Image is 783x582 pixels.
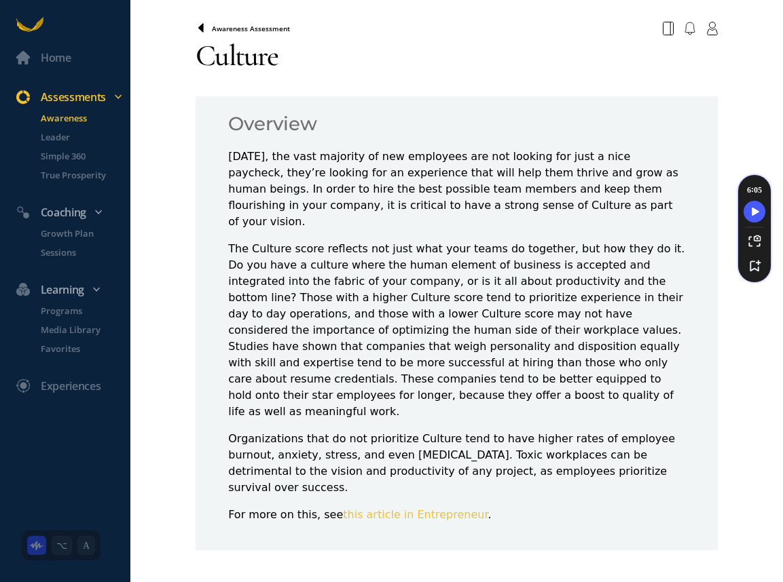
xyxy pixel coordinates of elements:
[24,111,130,125] a: Awareness
[8,281,136,298] div: Learning
[24,246,130,259] a: Sessions
[41,342,128,355] p: Favorites
[41,149,128,163] p: Simple 360
[228,113,685,135] h3: Overview
[8,88,136,106] div: Assessments
[41,323,128,336] p: Media Library
[228,431,685,496] p: Organizations that do not prioritize Culture tend to have higher rates of employee burnout, anxie...
[41,130,128,144] p: Leader
[24,168,130,182] a: True Prosperity
[196,37,718,75] h3: Culture
[41,246,128,259] p: Sessions
[8,203,136,221] div: Coaching
[24,227,130,240] a: Growth Plan
[343,508,488,521] a: this article in Entrepreneur
[41,168,128,182] p: True Prosperity
[41,111,128,125] p: Awareness
[212,24,290,33] span: Awareness Assessment
[228,149,685,230] p: [DATE], the vast majority of new employees are not looking for just a nice paycheck, they’re look...
[24,130,130,144] a: Leader
[228,241,685,420] p: The Culture score reflects not just what your teams do together, but how they do it. Do you have ...
[228,507,685,523] p: For more on this, see .
[24,304,130,317] a: Programs
[41,227,128,240] p: Growth Plan
[41,377,101,395] div: Experiences
[24,342,130,355] a: Favorites
[24,149,130,163] a: Simple 360
[41,304,128,317] p: Programs
[41,49,71,66] div: Home
[24,323,130,336] a: Media Library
